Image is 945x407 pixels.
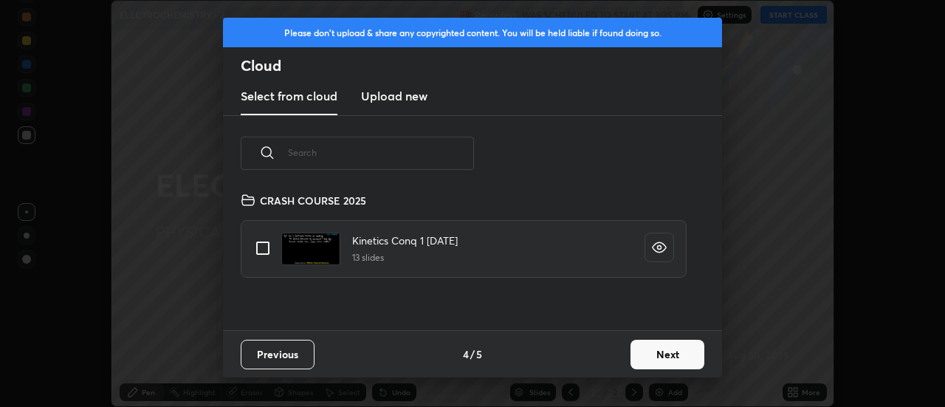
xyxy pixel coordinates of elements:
h3: Select from cloud [241,87,337,105]
h4: CRASH COURSE 2025 [260,193,366,208]
input: Search [288,121,474,184]
h3: Upload new [361,87,427,105]
h5: 13 slides [352,251,458,264]
h4: 4 [463,346,469,362]
div: Please don't upload & share any copyrighted content. You will be held liable if found doing so. [223,18,722,47]
h4: / [470,346,475,362]
button: Previous [241,340,315,369]
img: 1749433544UGY5XZ.pdf [281,233,340,265]
h4: 5 [476,346,482,362]
div: grid [223,187,704,330]
button: Next [630,340,704,369]
h4: Kinetics Conq 1 [DATE] [352,233,458,248]
h2: Cloud [241,56,722,75]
